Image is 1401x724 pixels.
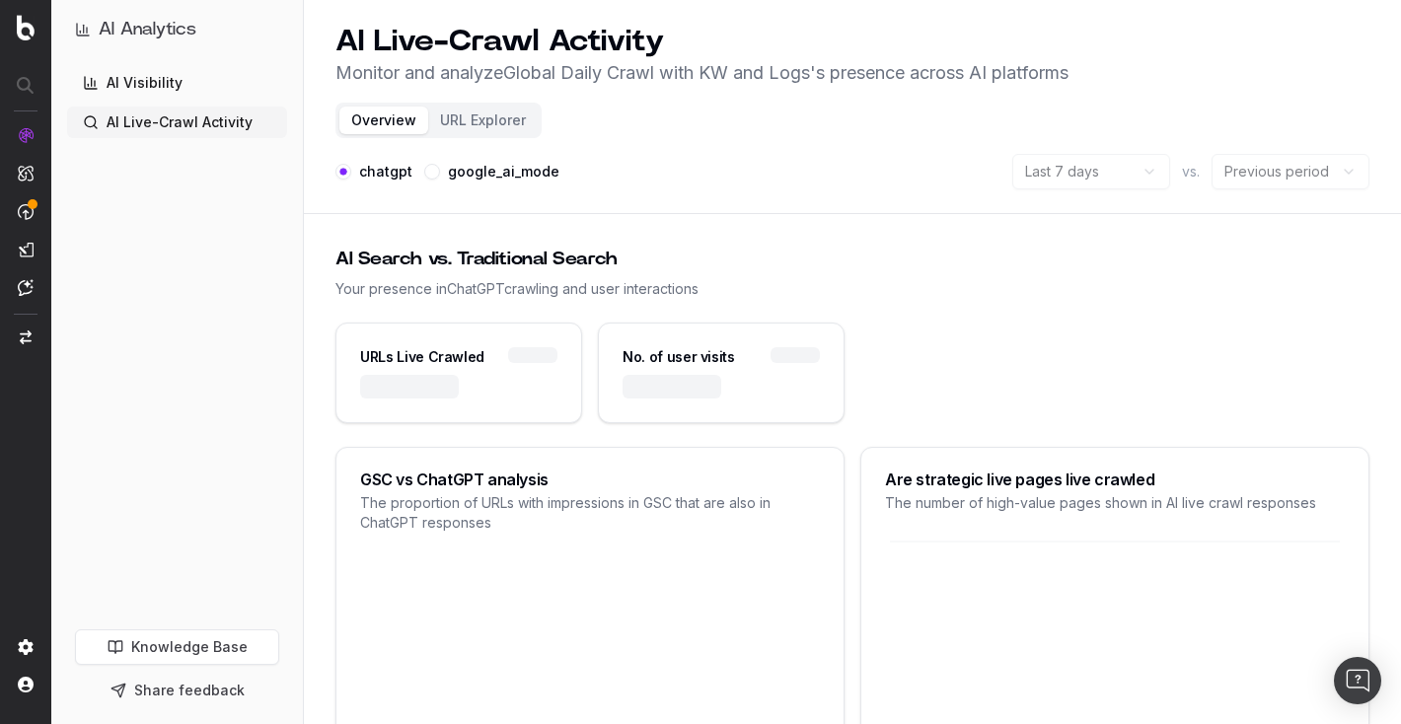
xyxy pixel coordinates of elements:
[18,279,34,296] img: Assist
[18,203,34,220] img: Activation
[99,16,196,43] h1: AI Analytics
[360,493,820,533] div: The proportion of URLs with impressions in GSC that are also in ChatGPT responses
[20,330,32,344] img: Switch project
[75,673,279,708] button: Share feedback
[360,347,484,367] div: URLs Live Crawled
[17,15,35,40] img: Botify logo
[339,107,428,134] button: Overview
[1182,162,1200,181] span: vs.
[360,471,820,487] div: GSC vs ChatGPT analysis
[335,246,1369,273] div: AI Search vs. Traditional Search
[448,165,559,179] label: google_ai_mode
[885,493,1345,513] div: The number of high-value pages shown in AI live crawl responses
[428,107,538,134] button: URL Explorer
[885,471,1345,487] div: Are strategic live pages live crawled
[67,107,287,138] a: AI Live-Crawl Activity
[335,24,1069,59] h1: AI Live-Crawl Activity
[335,59,1069,87] p: Monitor and analyze Global Daily Crawl with KW and Logs 's presence across AI platforms
[359,165,412,179] label: chatgpt
[18,127,34,143] img: Analytics
[18,677,34,692] img: My account
[18,242,34,257] img: Studio
[75,16,279,43] button: AI Analytics
[67,67,287,99] a: AI Visibility
[18,639,34,655] img: Setting
[623,347,735,367] div: No. of user visits
[1334,657,1381,704] div: Open Intercom Messenger
[335,279,1369,299] div: Your presence in ChatGPT crawling and user interactions
[75,629,279,665] a: Knowledge Base
[18,165,34,181] img: Intelligence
